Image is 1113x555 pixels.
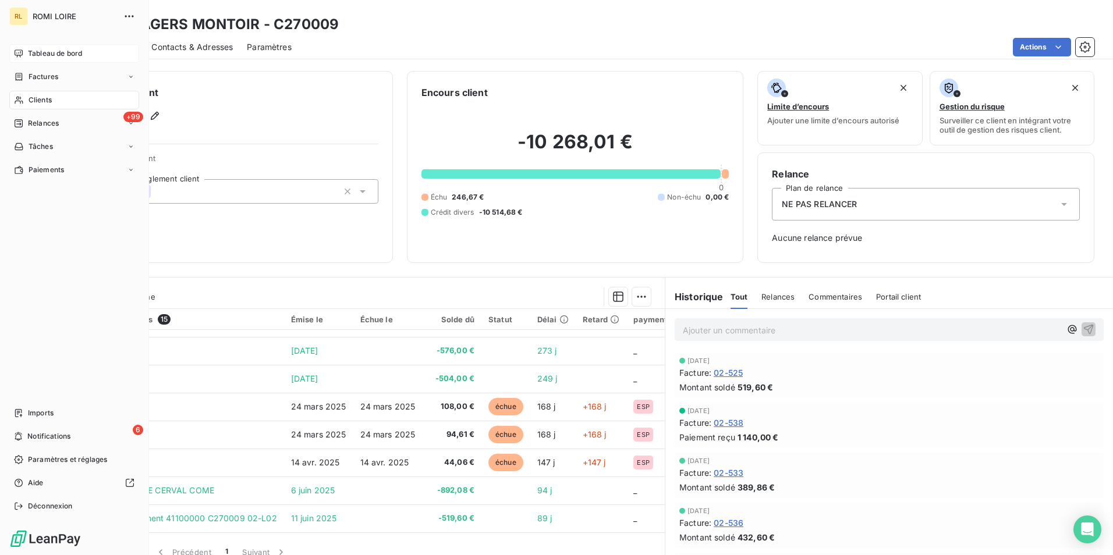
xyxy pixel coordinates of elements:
[738,381,773,393] span: 519,60 €
[291,315,346,324] div: Émise le
[291,401,346,411] span: 24 mars 2025
[429,513,474,524] span: -519,60 €
[537,401,556,411] span: 168 j
[488,454,523,471] span: échue
[291,429,346,439] span: 24 mars 2025
[291,457,340,467] span: 14 avr. 2025
[537,429,556,439] span: 168 j
[291,346,318,355] span: [DATE]
[133,425,143,435] span: 6
[1013,38,1071,56] button: Actions
[360,429,416,439] span: 24 mars 2025
[876,292,921,301] span: Portail client
[738,531,775,543] span: 432,60 €
[9,7,28,26] div: RL
[637,459,649,466] span: ESP
[488,315,523,324] div: Statut
[767,102,829,111] span: Limite d’encours
[687,357,710,364] span: [DATE]
[28,454,107,465] span: Paramètres et réglages
[291,485,335,495] span: 6 juin 2025
[429,401,474,412] span: 108,00 €
[714,417,743,429] span: 02-538
[431,207,474,218] span: Crédit divers
[9,474,139,492] a: Aide
[151,41,233,53] span: Contacts & Adresses
[431,192,448,202] span: Échu
[151,186,160,197] input: Ajouter une valeur
[123,112,143,122] span: +99
[9,529,81,548] img: Logo LeanPay
[80,314,277,325] div: Pièces comptables
[29,141,53,152] span: Tâches
[429,315,474,324] div: Solde dû
[28,408,54,418] span: Imports
[429,485,474,496] span: -892,08 €
[583,457,606,467] span: +147 j
[687,457,710,464] span: [DATE]
[28,478,44,488] span: Aide
[537,373,558,383] span: 249 j
[687,407,710,414] span: [DATE]
[714,517,743,529] span: 02-536
[761,292,795,301] span: Relances
[537,457,555,467] span: 147 j
[679,381,735,393] span: Montant soldé
[583,315,620,324] div: Retard
[429,429,474,440] span: 94,61 €
[158,314,171,325] span: 15
[738,481,775,493] span: 389,86 €
[360,401,416,411] span: 24 mars 2025
[1073,515,1101,543] div: Open Intercom Messenger
[809,292,862,301] span: Commentaires
[28,501,73,511] span: Déconnexion
[679,467,711,479] span: Facture :
[537,315,569,324] div: Délai
[679,481,735,493] span: Montant soldé
[665,290,724,304] h6: Historique
[772,232,1080,244] span: Aucune relance prévue
[714,367,743,379] span: 02-525
[488,426,523,443] span: échue
[421,130,729,165] h2: -10 268,01 €
[28,48,82,59] span: Tableau de bord
[102,14,339,35] h3: PASSAGERS MONTOIR - C270009
[633,485,637,495] span: _
[537,346,557,355] span: 273 j
[452,192,484,202] span: 246,67 €
[782,198,857,210] span: NE PAS RELANCER
[679,367,711,379] span: Facture :
[537,513,552,523] span: 89 j
[33,12,116,21] span: ROMI LOIRE
[360,457,409,467] span: 14 avr. 2025
[29,165,64,175] span: Paiements
[94,154,378,170] span: Propriétés Client
[291,513,337,523] span: 11 juin 2025
[70,86,378,99] h6: Informations client
[80,513,277,523] span: Liaison établissement 41100000 C270009 02-L02
[247,41,292,53] span: Paramètres
[767,116,899,125] span: Ajouter une limite d’encours autorisé
[940,102,1005,111] span: Gestion du risque
[731,292,748,301] span: Tout
[28,118,59,129] span: Relances
[360,315,416,324] div: Échue le
[679,517,711,529] span: Facture :
[940,116,1084,134] span: Surveiller ce client en intégrant votre outil de gestion des risques client.
[637,403,649,410] span: ESP
[706,192,729,202] span: 0,00 €
[479,207,523,218] span: -10 514,68 €
[667,192,701,202] span: Non-échu
[633,513,637,523] span: _
[679,431,735,443] span: Paiement reçu
[714,467,743,479] span: 02-533
[429,457,474,468] span: 44,06 €
[27,431,70,442] span: Notifications
[719,183,724,192] span: 0
[488,398,523,415] span: échue
[930,71,1094,145] button: Gestion du risqueSurveiller ce client en intégrant votre outil de gestion des risques client.
[633,346,637,355] span: _
[429,345,474,357] span: -576,00 €
[421,86,488,99] h6: Encours client
[772,167,1080,181] h6: Relance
